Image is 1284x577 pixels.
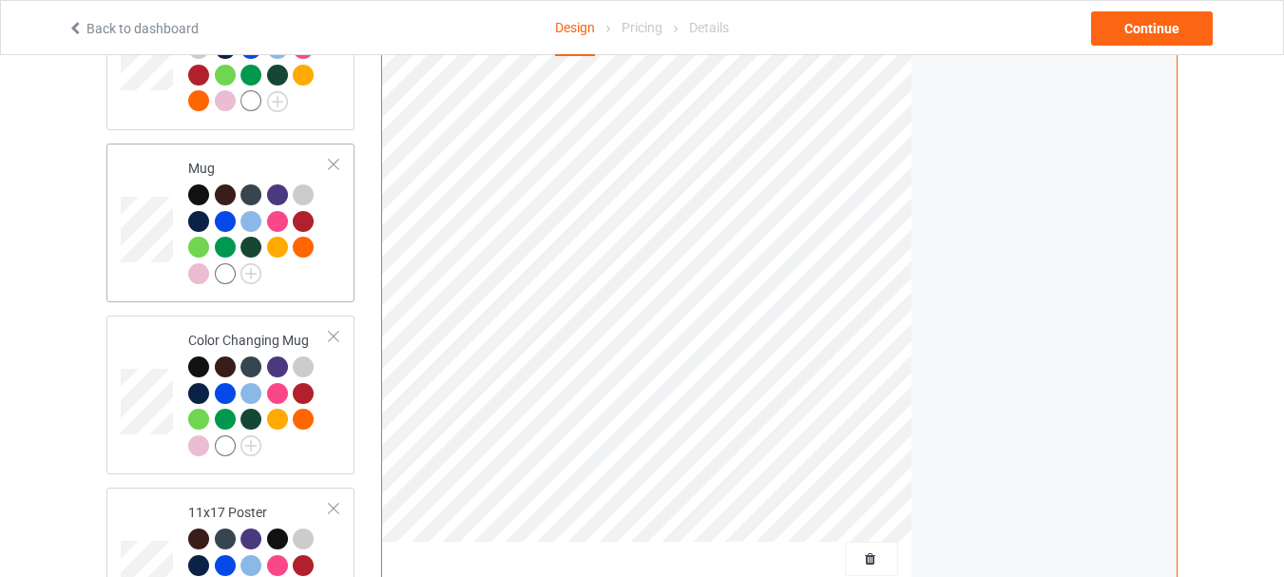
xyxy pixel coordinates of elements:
div: Pricing [622,1,662,54]
img: svg+xml;base64,PD94bWwgdmVyc2lvbj0iMS4wIiBlbmNvZGluZz0iVVRGLTgiPz4KPHN2ZyB3aWR0aD0iMjJweCIgaGVpZ2... [240,435,261,456]
div: Design [555,1,595,56]
img: svg+xml;base64,PD94bWwgdmVyc2lvbj0iMS4wIiBlbmNvZGluZz0iVVRGLTgiPz4KPHN2ZyB3aWR0aD0iMjJweCIgaGVpZ2... [240,263,261,284]
img: svg+xml;base64,PD94bWwgdmVyc2lvbj0iMS4wIiBlbmNvZGluZz0iVVRGLTgiPz4KPHN2ZyB3aWR0aD0iMjJweCIgaGVpZ2... [267,91,288,112]
div: Mug [188,159,330,282]
div: Color Changing Mug [188,331,330,454]
a: Back to dashboard [67,21,199,36]
div: Details [689,1,729,54]
div: Color Changing Mug [106,316,355,474]
div: Mug [106,144,355,302]
div: Continue [1091,11,1213,46]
